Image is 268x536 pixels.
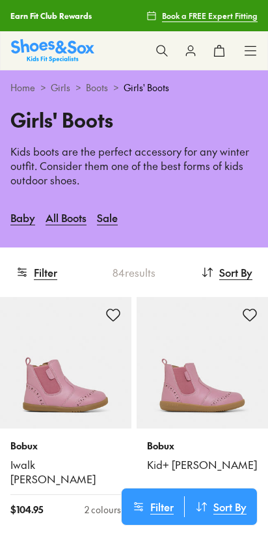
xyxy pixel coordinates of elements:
a: Girls [51,81,70,94]
a: Baby [10,203,35,232]
p: Kids boots are the perfect accessory for any winter outfit. Consider them one of the best forms o... [10,145,258,188]
span: Sort By [213,499,247,515]
span: Girls' Boots [124,81,169,94]
a: Shoes & Sox [11,39,94,62]
button: Filter [122,496,184,517]
p: Bobux [147,439,258,453]
div: > > > [10,81,258,94]
span: Book a FREE Expert Fitting [162,10,258,21]
span: Sort By [219,264,252,280]
button: Sort By [201,258,252,287]
a: Sale [97,203,118,232]
a: Iwalk [PERSON_NAME] [10,458,121,487]
a: Boots [86,81,108,94]
button: Sort By [185,496,257,517]
div: 2 colours [85,503,121,516]
button: Filter [16,258,57,287]
a: Home [10,81,35,94]
a: Kid+ [PERSON_NAME] [147,458,258,472]
p: Bobux [10,439,121,453]
a: All Boots [46,203,87,232]
a: Book a FREE Expert Fitting [146,4,258,27]
img: SNS_Logo_Responsive.svg [11,39,94,62]
h1: Girls' Boots [10,105,258,134]
span: $ 104.95 [10,503,43,516]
